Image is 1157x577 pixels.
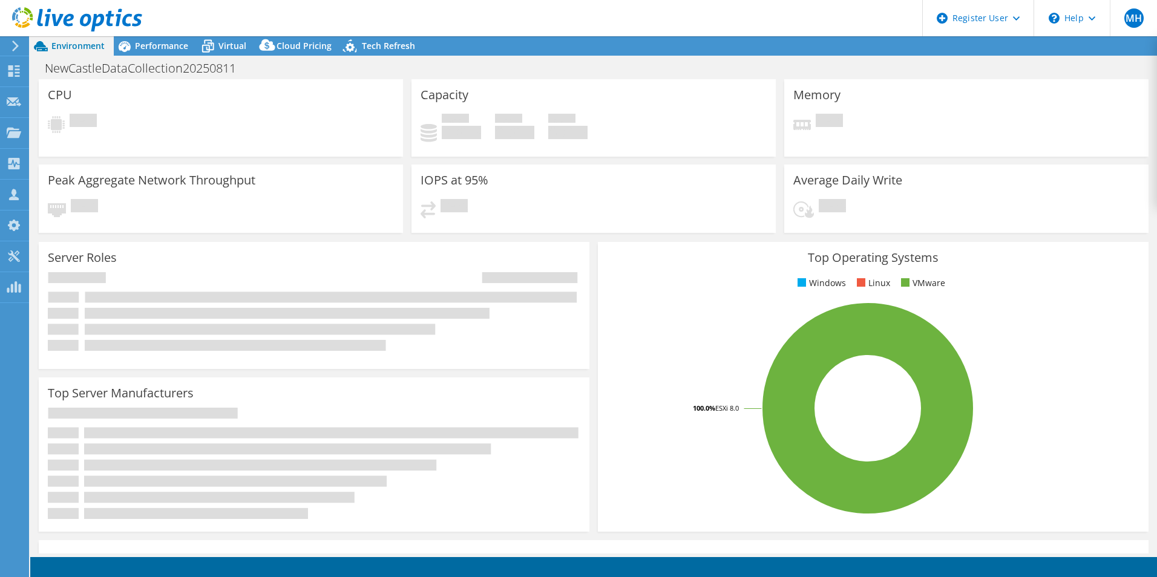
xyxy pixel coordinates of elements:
span: Virtual [218,40,246,51]
h3: Top Operating Systems [607,251,1139,264]
span: Pending [819,199,846,215]
li: Linux [854,276,890,290]
h4: 0 GiB [442,126,481,139]
span: MH [1124,8,1144,28]
span: Free [495,114,522,126]
span: Pending [441,199,468,215]
span: Performance [135,40,188,51]
h3: Average Daily Write [793,174,902,187]
span: Cloud Pricing [277,40,332,51]
h1: NewCastleDataCollection20250811 [39,62,255,75]
h3: Server Roles [48,251,117,264]
h4: 0 GiB [495,126,534,139]
span: Used [442,114,469,126]
h3: IOPS at 95% [421,174,488,187]
span: Total [548,114,575,126]
h3: Top Server Manufacturers [48,386,194,400]
li: Windows [795,276,846,290]
svg: \n [1049,13,1060,24]
tspan: 100.0% [693,403,715,412]
h4: 0 GiB [548,126,588,139]
li: VMware [898,276,945,290]
span: Tech Refresh [362,40,415,51]
h3: Memory [793,88,841,102]
tspan: ESXi 8.0 [715,403,739,412]
h3: Capacity [421,88,468,102]
span: Pending [70,114,97,130]
span: Pending [816,114,843,130]
span: Pending [71,199,98,215]
h3: Peak Aggregate Network Throughput [48,174,255,187]
h3: CPU [48,88,72,102]
span: Environment [51,40,105,51]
